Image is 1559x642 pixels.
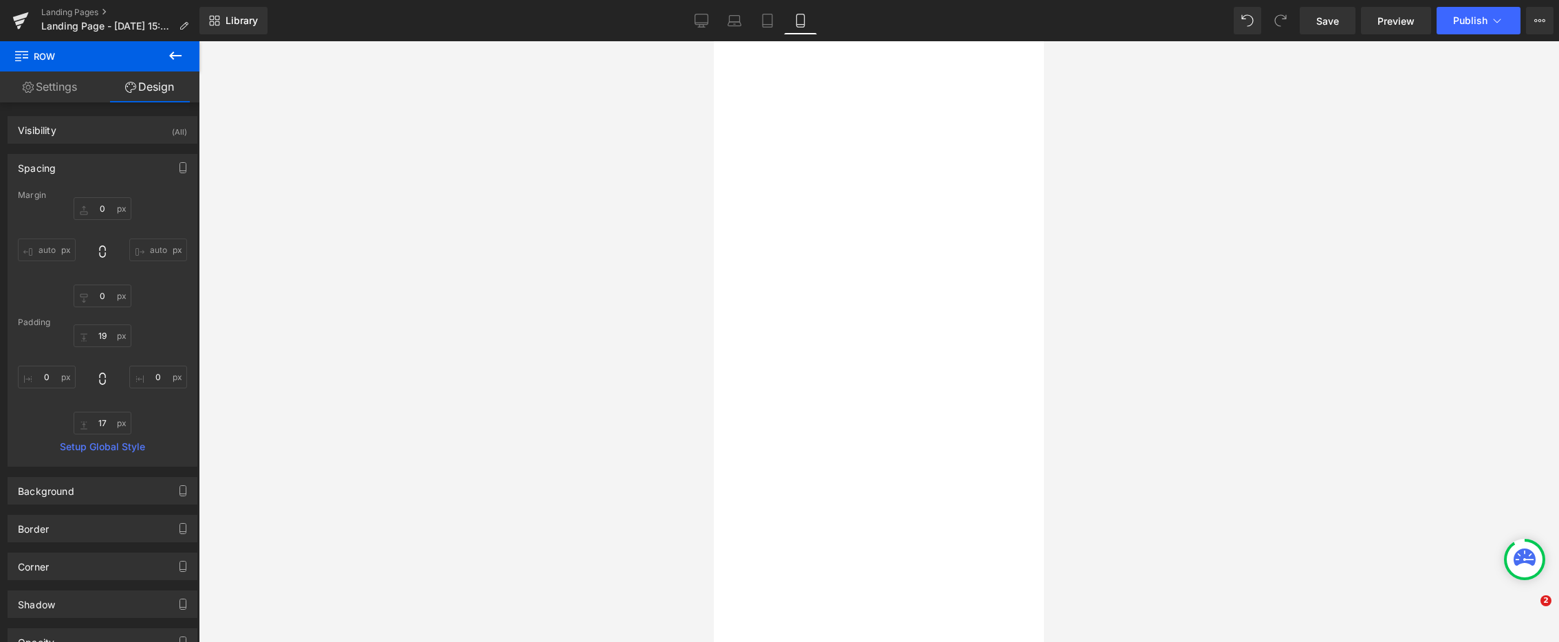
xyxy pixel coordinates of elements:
div: Margin [18,190,187,200]
span: Preview [1377,14,1415,28]
a: Laptop [718,7,751,34]
div: Spacing [18,155,56,174]
div: Visibility [18,117,56,136]
div: (All) [172,117,187,140]
a: New Library [199,7,268,34]
a: Design [100,71,199,102]
input: 0 [18,366,76,388]
iframe: To enrich screen reader interactions, please activate Accessibility in Grammarly extension settings [714,41,1044,642]
a: Tablet [751,7,784,34]
input: 0 [74,324,131,347]
a: Landing Pages [41,7,199,18]
span: Landing Page - [DATE] 15:01:49 [41,21,173,32]
a: Setup Global Style [18,441,187,452]
input: 0 [18,239,76,261]
input: 0 [129,239,187,261]
a: Desktop [685,7,718,34]
input: 0 [74,412,131,434]
div: Shadow [18,591,55,610]
div: Padding [18,318,187,327]
div: Background [18,478,74,497]
input: 0 [129,366,187,388]
span: 2 [1540,595,1551,606]
button: Redo [1267,7,1294,34]
span: Row [14,41,151,71]
iframe: Intercom live chat [1512,595,1545,628]
input: 0 [74,197,131,220]
input: 0 [74,285,131,307]
button: Publish [1437,7,1520,34]
button: More [1526,7,1553,34]
a: Preview [1361,7,1431,34]
div: Corner [18,553,49,573]
span: Publish [1453,15,1487,26]
span: Library [226,14,258,27]
div: Border [18,516,49,535]
span: Save [1316,14,1339,28]
a: Mobile [784,7,817,34]
button: Undo [1234,7,1261,34]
